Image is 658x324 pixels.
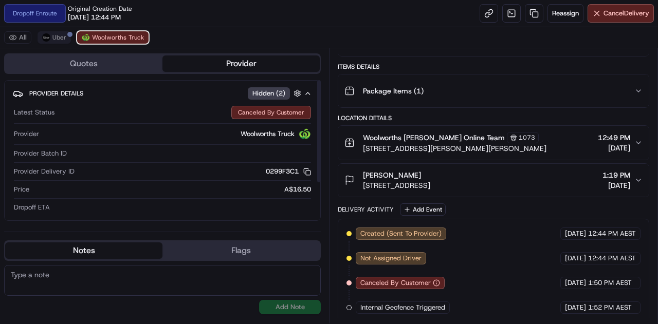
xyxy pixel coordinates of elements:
[363,180,430,190] span: [STREET_ADDRESS]
[77,31,149,44] button: Woolworths Truck
[565,229,586,238] span: [DATE]
[602,170,630,180] span: 1:19 PM
[14,108,54,117] span: Latest Status
[29,89,83,98] span: Provider Details
[360,229,442,238] span: Created (Sent To Provider)
[565,278,586,288] span: [DATE]
[92,33,144,42] span: Woolworths Truck
[604,9,649,18] span: Cancel Delivery
[38,31,71,44] button: Uber
[338,74,649,107] button: Package Items (1)
[299,128,311,140] img: ww.png
[360,278,431,288] span: Canceled By Customer
[241,129,295,139] span: Woolworths Truck
[5,242,162,259] button: Notes
[14,167,75,176] span: Provider Delivery ID
[68,5,132,13] span: Original Creation Date
[400,203,446,216] button: Add Event
[363,86,424,96] span: Package Items ( 1 )
[552,9,579,18] span: Reassign
[14,129,39,139] span: Provider
[52,33,66,42] span: Uber
[598,132,630,143] span: 12:49 PM
[82,33,90,42] img: ww.png
[162,55,320,72] button: Provider
[13,85,312,102] button: Provider DetailsHidden (2)
[519,134,535,142] span: 1073
[5,55,162,72] button: Quotes
[284,185,311,194] span: A$16.50
[588,254,636,263] span: 12:44 PM AEST
[42,33,50,42] img: uber-new-logo.jpeg
[14,149,67,158] span: Provider Batch ID
[602,180,630,190] span: [DATE]
[338,63,649,71] div: Items Details
[338,126,649,160] button: Woolworths [PERSON_NAME] Online Team1073[STREET_ADDRESS][PERSON_NAME][PERSON_NAME]12:49 PM[DATE]
[14,203,50,212] span: Dropoff ETA
[14,185,29,194] span: Price
[363,170,421,180] span: [PERSON_NAME]
[588,4,654,23] button: CancelDelivery
[360,254,422,263] span: Not Assigned Driver
[248,87,304,100] button: Hidden (2)
[565,303,586,312] span: [DATE]
[266,167,311,176] button: 0299F3C1
[588,278,632,288] span: 1:50 PM AEST
[162,242,320,259] button: Flags
[338,164,649,197] button: [PERSON_NAME][STREET_ADDRESS]1:19 PM[DATE]
[588,303,632,312] span: 1:52 PM AEST
[252,89,285,98] span: Hidden ( 2 )
[68,13,121,22] span: [DATE] 12:44 PM
[363,143,546,154] span: [STREET_ADDRESS][PERSON_NAME][PERSON_NAME]
[360,303,445,312] span: Internal Geofence Triggered
[363,132,505,143] span: Woolworths [PERSON_NAME] Online Team
[565,254,586,263] span: [DATE]
[598,143,630,153] span: [DATE]
[338,114,649,122] div: Location Details
[338,205,394,214] div: Delivery Activity
[4,31,31,44] button: All
[547,4,583,23] button: Reassign
[588,229,636,238] span: 12:44 PM AEST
